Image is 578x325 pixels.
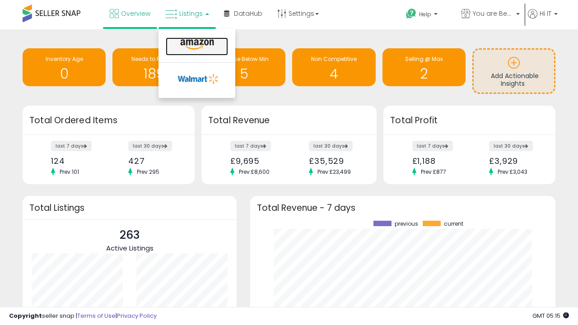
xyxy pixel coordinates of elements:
label: last 7 days [51,141,92,151]
a: Hi IT [528,9,558,29]
i: Get Help [406,8,417,19]
a: BB Price Below Min 5 [202,48,285,86]
h3: Total Ordered Items [29,114,188,127]
div: £9,695 [230,156,282,166]
label: last 7 days [230,141,271,151]
span: Listings [179,9,203,18]
span: 2025-09-6 05:15 GMT [532,311,569,320]
h1: 189 [117,66,191,81]
a: Terms of Use [77,311,116,320]
label: last 30 days [489,141,533,151]
strong: Copyright [9,311,42,320]
span: Prev: £3,043 [493,168,532,176]
span: current [444,221,463,227]
a: Help [399,1,453,29]
h3: Total Listings [29,204,230,211]
span: Non Competitive [311,55,357,63]
a: Inventory Age 0 [23,48,106,86]
h1: 4 [297,66,371,81]
span: Overview [121,9,150,18]
h3: Total Profit [390,114,549,127]
span: Needs to Reprice [131,55,177,63]
span: Prev: £877 [416,168,451,176]
div: £35,529 [309,156,361,166]
span: Inventory Age [46,55,83,63]
span: Hi IT [540,9,551,18]
span: You are Beautiful ([GEOGRAPHIC_DATA]) [473,9,513,18]
span: Active Listings [106,243,154,253]
span: BB Price Below Min [219,55,269,63]
a: Privacy Policy [117,311,157,320]
span: Add Actionable Insights [491,71,539,88]
label: last 30 days [128,141,172,151]
span: Prev: £23,499 [313,168,355,176]
div: £1,188 [412,156,463,166]
h1: 2 [387,66,461,81]
p: 263 [106,227,154,244]
a: Needs to Reprice 189 [112,48,196,86]
span: Selling @ Max [405,55,443,63]
div: £3,929 [489,156,540,166]
a: Selling @ Max 2 [382,48,466,86]
div: 427 [128,156,179,166]
a: Add Actionable Insights [474,50,554,93]
div: seller snap | | [9,312,157,320]
span: Help [419,10,431,18]
h3: Total Revenue [208,114,370,127]
span: Prev: £8,600 [234,168,274,176]
label: last 30 days [309,141,353,151]
span: previous [395,221,418,227]
label: last 7 days [412,141,453,151]
div: 124 [51,156,102,166]
h3: Total Revenue - 7 days [257,204,549,211]
span: Prev: 101 [55,168,84,176]
span: DataHub [234,9,262,18]
a: Non Competitive 4 [292,48,375,86]
h1: 0 [27,66,101,81]
h1: 5 [207,66,281,81]
span: Prev: 295 [132,168,164,176]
